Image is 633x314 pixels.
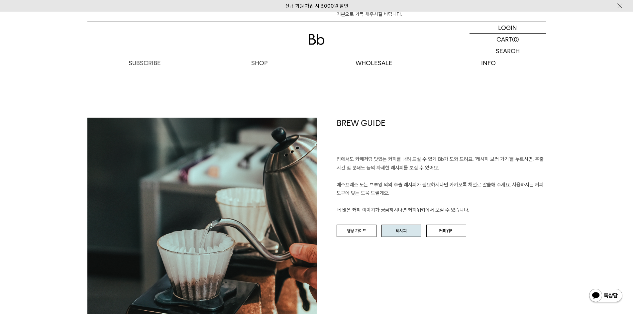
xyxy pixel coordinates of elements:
[470,22,546,34] a: LOGIN
[285,3,348,9] a: 신규 회원 가입 시 3,000원 할인
[309,34,325,45] img: 로고
[512,34,519,45] p: (0)
[202,57,317,69] a: SHOP
[470,34,546,45] a: CART (0)
[381,225,421,237] a: 레시피
[431,57,546,69] p: INFO
[496,45,520,57] p: SEARCH
[87,57,202,69] a: SUBSCRIBE
[498,22,517,33] p: LOGIN
[588,288,623,304] img: 카카오톡 채널 1:1 채팅 버튼
[337,225,376,237] a: 영상 가이드
[426,225,466,237] a: 커피위키
[337,155,546,215] p: 집에서도 카페처럼 맛있는 커피를 내려 드실 ﻿수 있게 Bb가 도와 드려요. '레시피 보러 가기'를 누르시면, 추출 시간 및 분쇄도 등의 자세한 레시피를 보실 수 있어요. 에스...
[496,34,512,45] p: CART
[317,57,431,69] p: WHOLESALE
[337,118,546,156] h1: BREW GUIDE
